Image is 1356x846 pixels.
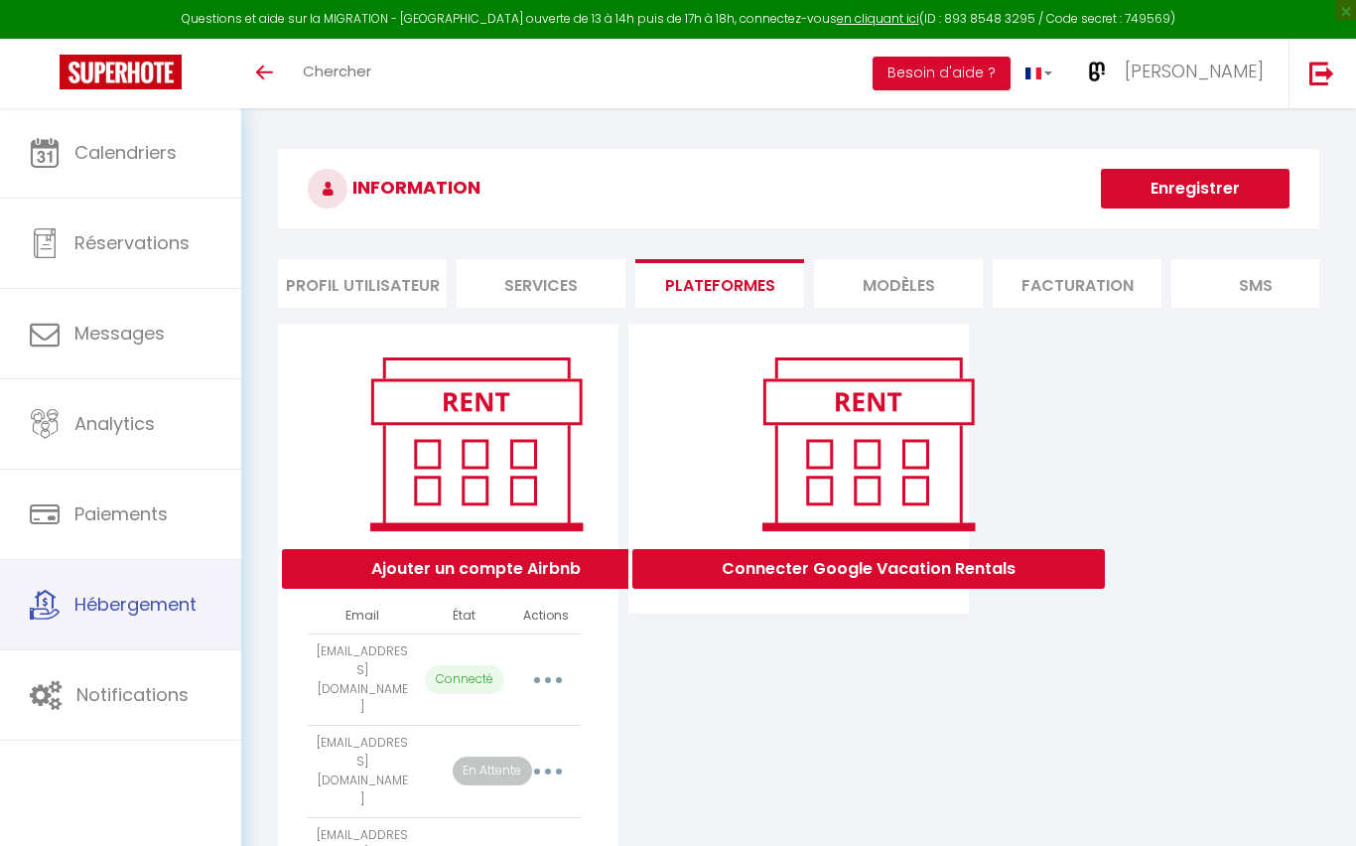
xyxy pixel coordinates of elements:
span: Calendriers [74,140,177,165]
button: Connecter Google Vacation Rentals [632,549,1105,589]
li: Facturation [993,259,1161,308]
button: Ajouter un compte Airbnb [282,549,670,589]
h3: INFORMATION [278,149,1319,228]
span: Notifications [76,682,189,707]
img: ... [1082,57,1112,86]
li: Plateformes [635,259,804,308]
th: Email [308,599,417,634]
p: Connecté [425,665,504,694]
p: En Attente [453,757,532,785]
th: État [417,599,512,634]
th: Actions [512,599,581,634]
span: Messages [74,321,165,346]
span: Réservations [74,230,190,255]
a: Chercher [288,39,386,108]
li: SMS [1171,259,1340,308]
span: Hébergement [74,592,197,617]
a: en cliquant ici [837,10,919,27]
img: logout [1309,61,1334,85]
span: Paiements [74,501,168,526]
button: Enregistrer [1101,169,1289,209]
td: [EMAIL_ADDRESS][DOMAIN_NAME] [308,726,417,817]
img: rent.png [349,349,603,539]
span: Analytics [74,411,155,436]
img: Super Booking [60,55,182,89]
li: Services [457,259,625,308]
li: MODÈLES [814,259,983,308]
span: [PERSON_NAME] [1125,59,1264,83]
button: Besoin d'aide ? [873,57,1011,90]
img: rent.png [742,349,995,539]
span: Chercher [303,61,371,81]
li: Profil Utilisateur [278,259,447,308]
td: [EMAIL_ADDRESS][DOMAIN_NAME] [308,634,417,725]
a: ... [PERSON_NAME] [1067,39,1288,108]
